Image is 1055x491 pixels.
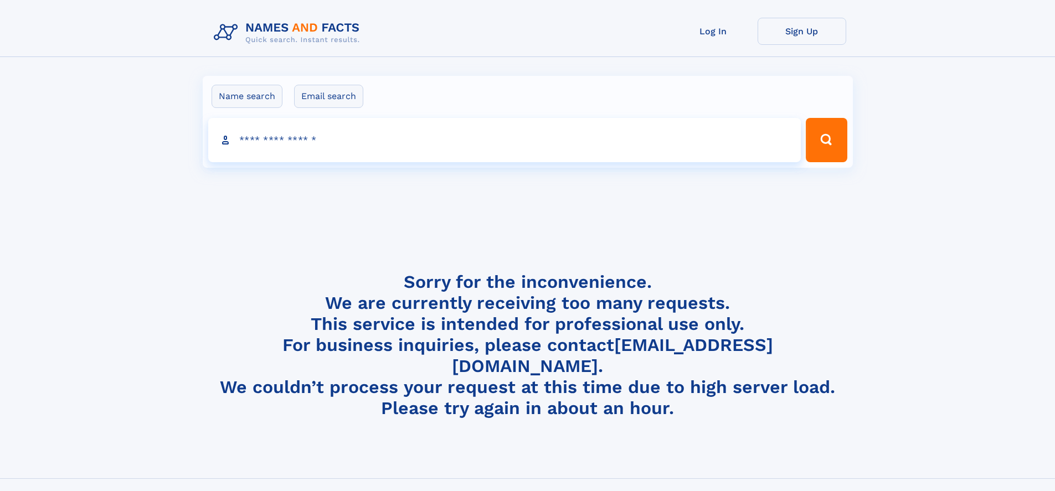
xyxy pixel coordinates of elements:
[209,18,369,48] img: Logo Names and Facts
[294,85,363,108] label: Email search
[208,118,801,162] input: search input
[758,18,846,45] a: Sign Up
[669,18,758,45] a: Log In
[209,271,846,419] h4: Sorry for the inconvenience. We are currently receiving too many requests. This service is intend...
[212,85,282,108] label: Name search
[806,118,847,162] button: Search Button
[452,334,773,376] a: [EMAIL_ADDRESS][DOMAIN_NAME]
